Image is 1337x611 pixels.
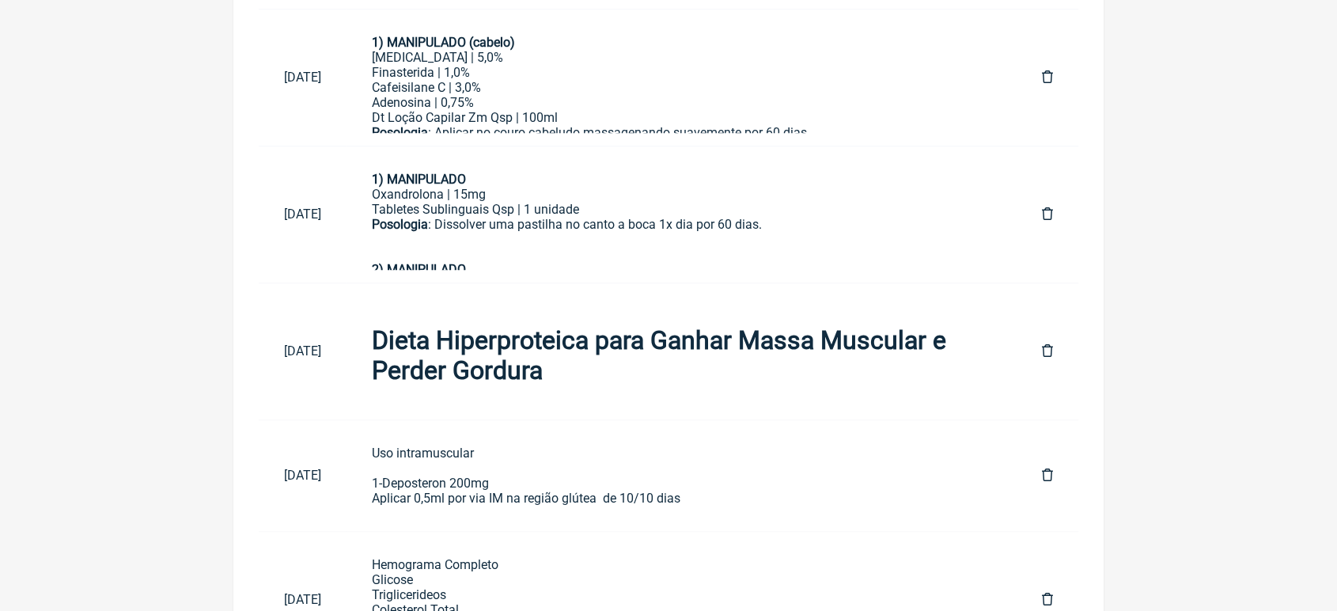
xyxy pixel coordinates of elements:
[372,325,991,385] h1: Dieta Hiperproteica para Ganhar Massa Muscular e Perder Gordura
[372,65,991,80] div: Finasterida | 1,0%
[259,194,347,234] a: [DATE]
[259,331,347,371] a: [DATE]
[372,35,515,50] strong: 1) MANIPULADO (cabelo)
[347,433,1017,518] a: Uso intramuscular1-Deposteron 200mgAplicar 0,5ml por via IM na região glútea de 10/10 dias
[372,95,991,110] div: Adenosina | 0,75%
[372,50,991,65] div: [MEDICAL_DATA] | 5,0%
[372,172,466,187] strong: 1) MANIPULADO
[372,446,991,506] div: Uso intramuscular 1-Deposteron 200mg Aplicar 0,5ml por via IM na região glútea de 10/10 dias
[347,296,1017,407] a: Dieta Hiperproteica para Ganhar Massa Muscular e Perder Gordura✅ Estratégia NutricionalProteína:2...
[372,80,991,95] div: Cafeisilane C | 3,0%
[372,202,991,217] div: Tabletes Sublinguais Qsp | 1 unidade
[347,159,1017,270] a: 1) MANIPULADOOxandrolona | 15mgTabletes Sublinguais Qsp | 1 unidadePosologia: Dissolver uma pasti...
[259,455,347,495] a: [DATE]
[372,187,991,202] div: Oxandrolona | 15mg
[372,262,466,277] strong: 2) MANIPULADO
[372,217,428,232] strong: Posologia
[372,125,991,185] div: : Aplicar no couro cabeludo massagenando suavemente por 60 dias.
[372,110,991,125] div: Dt Loção Capilar Zm Qsp | 100ml
[347,22,1017,133] a: 1) MANIPULADO (cabelo)[MEDICAL_DATA] | 5,0%Finasterida | 1,0%Cafeisilane C | 3,0%Adenosina | 0,75...
[259,57,347,97] a: [DATE]
[372,125,428,140] strong: Posologia
[372,217,991,277] div: : Dissolver uma pastilha no canto a boca 1x dia por 60 dias.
